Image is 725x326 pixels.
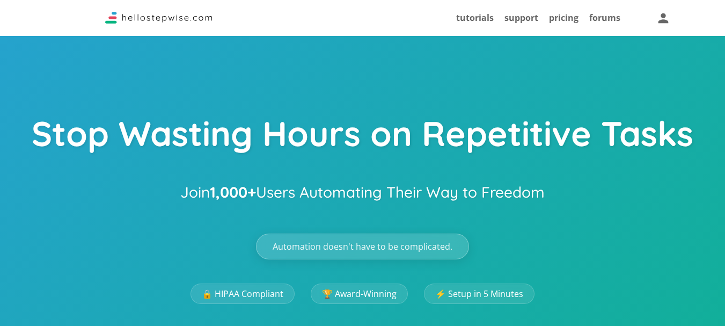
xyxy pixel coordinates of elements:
[456,12,494,24] a: tutorials
[210,183,256,201] strong: 1,000+
[589,12,620,24] a: forums
[424,284,534,304] a: ⚡ Setup in 5 Minutes
[311,284,408,304] a: 🏆 Award-Winning
[549,12,578,24] a: pricing
[504,12,538,24] a: support
[32,114,693,160] h1: Stop Wasting Hours on Repetitive Tasks
[191,284,295,304] a: 🔒 HIPAA Compliant
[180,178,545,207] h2: Join Users Automating Their Way to Freedom
[273,242,452,251] span: Automation doesn't have to be complicated.
[105,12,213,24] img: Logo
[105,15,213,26] a: Stepwise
